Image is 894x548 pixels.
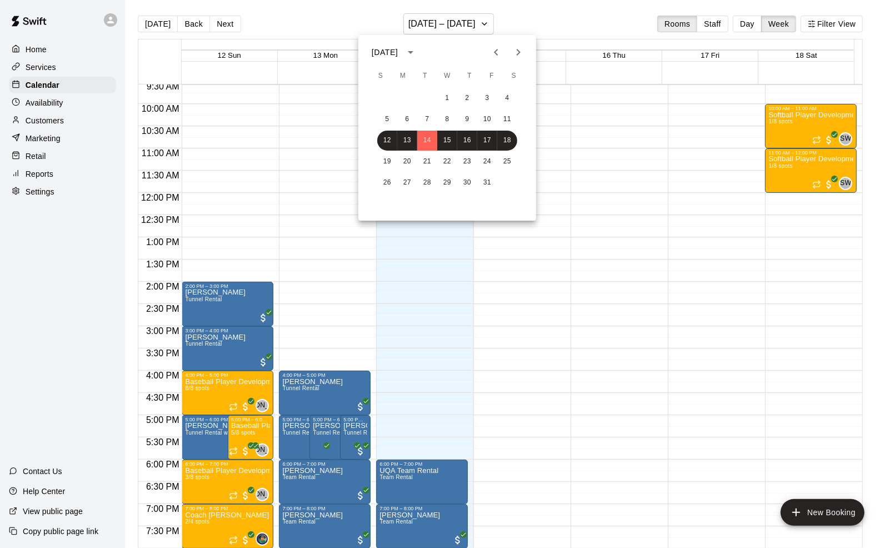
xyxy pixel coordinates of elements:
button: 5 [377,109,397,129]
button: 4 [497,88,517,108]
button: 28 [417,173,437,193]
button: 23 [457,152,477,172]
button: 6 [397,109,417,129]
button: 8 [437,109,457,129]
button: 2 [457,88,477,108]
span: Saturday [504,65,524,87]
button: Previous month [485,41,507,63]
button: 30 [457,173,477,193]
button: 16 [457,131,477,151]
button: 31 [477,173,497,193]
button: Next month [507,41,530,63]
span: Wednesday [437,65,457,87]
button: 7 [417,109,437,129]
button: 21 [417,152,437,172]
button: 18 [497,131,517,151]
button: 10 [477,109,497,129]
button: 12 [377,131,397,151]
button: 17 [477,131,497,151]
button: 22 [437,152,457,172]
span: Thursday [460,65,480,87]
span: Tuesday [415,65,435,87]
button: 20 [397,152,417,172]
button: 19 [377,152,397,172]
button: 1 [437,88,457,108]
button: 13 [397,131,417,151]
button: 15 [437,131,457,151]
button: 11 [497,109,517,129]
span: Monday [393,65,413,87]
button: 26 [377,173,397,193]
button: 14 [417,131,437,151]
span: Sunday [371,65,391,87]
span: Friday [482,65,502,87]
button: 3 [477,88,497,108]
button: 24 [477,152,497,172]
button: 29 [437,173,457,193]
button: 27 [397,173,417,193]
button: 25 [497,152,517,172]
button: 9 [457,109,477,129]
button: calendar view is open, switch to year view [401,43,420,62]
div: [DATE] [372,47,398,58]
